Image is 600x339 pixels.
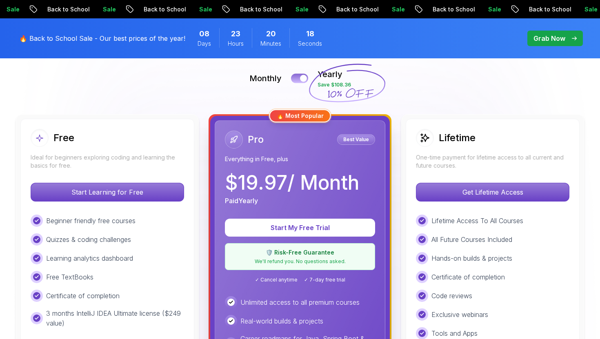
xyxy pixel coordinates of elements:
p: Code reviews [431,291,472,301]
p: All Future Courses Included [431,235,512,244]
h2: Lifetime [439,131,476,144]
p: Back to School [422,5,477,13]
p: Exclusive webinars [431,310,488,319]
p: Start My Free Trial [235,223,365,233]
span: Hours [228,40,244,48]
p: Best Value [338,135,374,144]
p: Sale [573,5,600,13]
span: Days [198,40,211,48]
p: Learning analytics dashboard [46,253,133,263]
p: Get Lifetime Access [416,183,569,201]
p: Paid Yearly [225,196,258,206]
a: Get Lifetime Access [416,188,569,196]
p: Back to School [133,5,188,13]
a: Start My Free Trial [225,224,375,232]
p: Real-world builds & projects [240,316,323,326]
span: 8 Days [199,28,209,40]
p: Certificate of completion [431,272,505,282]
p: One-time payment for lifetime access to all current and future courses. [416,153,569,170]
h2: Free [53,131,74,144]
span: Seconds [298,40,322,48]
button: Start My Free Trial [225,219,375,237]
p: 🛡️ Risk-Free Guarantee [230,248,370,257]
span: ✓ Cancel anytime [255,277,298,283]
p: Everything in Free, plus [225,155,375,163]
span: 18 Seconds [306,28,314,40]
button: Start Learning for Free [31,183,184,202]
p: Back to School [518,5,573,13]
p: 🔥 Back to School Sale - Our best prices of the year! [19,33,185,43]
p: Tools and Apps [431,328,478,338]
p: Sale [284,5,311,13]
p: Ideal for beginners exploring coding and learning the basics for free. [31,153,184,170]
span: ✓ 7-day free trial [304,277,345,283]
p: Monthly [249,73,282,84]
p: Free TextBooks [46,272,93,282]
p: Grab Now [533,33,565,43]
p: Back to School [229,5,284,13]
h2: Pro [248,133,264,146]
p: 3 months IntelliJ IDEA Ultimate license ($249 value) [46,308,184,328]
span: Minutes [260,40,281,48]
p: Sale [477,5,503,13]
p: Unlimited access to all premium courses [240,297,360,307]
p: $ 19.97 / Month [225,173,359,193]
p: Hands-on builds & projects [431,253,512,263]
a: Start Learning for Free [31,188,184,196]
button: Get Lifetime Access [416,183,569,202]
p: We'll refund you. No questions asked. [230,258,370,265]
p: Beginner friendly free courses [46,216,136,226]
p: Sale [92,5,118,13]
p: Lifetime Access To All Courses [431,216,523,226]
p: Start Learning for Free [31,183,184,201]
p: Sale [188,5,214,13]
p: Back to School [36,5,92,13]
p: Sale [381,5,407,13]
p: Back to School [325,5,381,13]
p: Quizzes & coding challenges [46,235,131,244]
p: Certificate of completion [46,291,120,301]
span: 23 Hours [231,28,240,40]
span: 20 Minutes [266,28,276,40]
